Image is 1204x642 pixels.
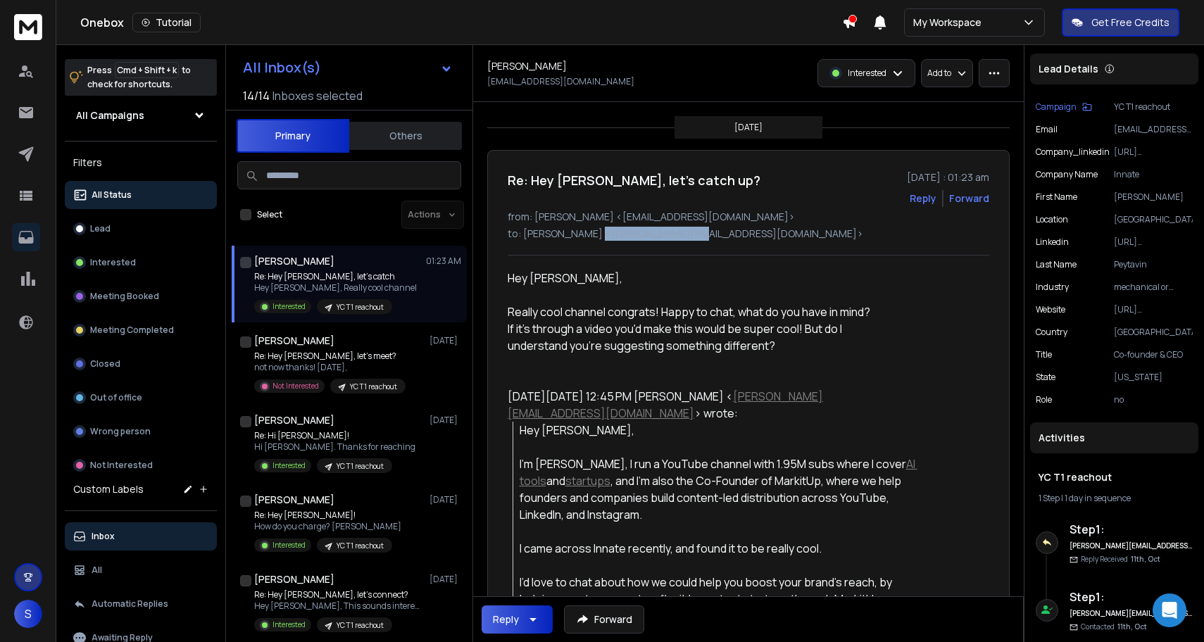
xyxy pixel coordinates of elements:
[1039,493,1190,504] div: |
[482,605,553,634] button: Reply
[1036,259,1077,270] p: Last Name
[90,325,174,336] p: Meeting Completed
[90,426,151,437] p: Wrong person
[1153,593,1186,627] div: Open Intercom Messenger
[254,282,417,294] p: Hey [PERSON_NAME], Really cool channel
[1114,304,1193,315] p: [URL][DOMAIN_NAME]
[337,620,384,631] p: YC T1 reachout
[1081,622,1147,632] p: Contacted
[927,68,951,79] p: Add to
[254,600,423,612] p: Hey [PERSON_NAME], This sounds interesting
[429,335,461,346] p: [DATE]
[1036,372,1055,383] p: State
[1091,15,1169,30] p: Get Free Credits
[1070,588,1193,605] h6: Step 1 :
[1039,492,1060,504] span: 1 Step
[254,271,417,282] p: Re: Hey [PERSON_NAME], let's catch
[115,62,179,78] span: Cmd + Shift + k
[949,191,989,206] div: Forward
[254,362,406,373] p: not now thanks! [DATE],
[1131,554,1160,564] span: 11th, Oct
[1114,372,1193,383] p: [US_STATE]
[1070,608,1193,619] h6: [PERSON_NAME][EMAIL_ADDRESS][DOMAIN_NAME]
[76,108,144,122] h1: All Campaigns
[907,170,989,184] p: [DATE] : 01:23 am
[272,460,306,471] p: Interested
[65,181,217,209] button: All Status
[92,189,132,201] p: All Status
[1036,349,1052,360] p: title
[1036,124,1058,135] p: Email
[349,120,462,151] button: Others
[90,257,136,268] p: Interested
[1114,169,1193,180] p: Innate
[910,191,936,206] button: Reply
[1036,191,1077,203] p: First Name
[92,531,115,542] p: Inbox
[65,556,217,584] button: All
[1114,259,1193,270] p: Peytavin
[254,589,423,600] p: Re: Hey [PERSON_NAME], let's connect?
[237,119,349,153] button: Primary
[1114,124,1193,135] p: [EMAIL_ADDRESS][DOMAIN_NAME]
[65,282,217,310] button: Meeting Booked
[913,15,987,30] p: My Workspace
[90,358,120,370] p: Closed
[508,227,989,241] p: to: [PERSON_NAME] <[PERSON_NAME][EMAIL_ADDRESS][DOMAIN_NAME]>
[429,494,461,505] p: [DATE]
[254,441,415,453] p: Hi [PERSON_NAME]. Thanks for reaching
[1070,521,1193,538] h6: Step 1 :
[508,303,919,320] div: Really cool channel congrats! Happy to chat, what do you have in mind?
[254,493,334,507] h1: [PERSON_NAME]
[508,270,919,371] div: Hey [PERSON_NAME],
[65,153,217,172] h3: Filters
[1081,554,1160,565] p: Reply Received
[272,619,306,630] p: Interested
[564,605,644,634] button: Forward
[65,451,217,479] button: Not Interested
[1062,8,1179,37] button: Get Free Credits
[87,63,191,92] p: Press to check for shortcuts.
[1114,214,1193,225] p: [GEOGRAPHIC_DATA]
[565,473,610,489] a: startups
[14,600,42,628] button: S
[254,521,401,532] p: How do you charge? [PERSON_NAME]
[487,59,567,73] h1: [PERSON_NAME]
[1036,304,1065,315] p: website
[132,13,201,32] button: Tutorial
[272,301,306,312] p: Interested
[254,430,415,441] p: Re: Hi [PERSON_NAME]!
[337,302,384,313] p: YC T1 reachout
[272,540,306,550] p: Interested
[1114,349,1193,360] p: Co-founder & CEO
[65,215,217,243] button: Lead
[1114,101,1193,113] p: YC T1 reachout
[257,209,282,220] label: Select
[1065,492,1131,504] span: 1 day in sequence
[254,413,334,427] h1: [PERSON_NAME]
[92,565,102,576] p: All
[487,76,634,87] p: [EMAIL_ADDRESS][DOMAIN_NAME]
[65,101,217,130] button: All Campaigns
[65,522,217,550] button: Inbox
[1114,394,1193,405] p: no
[254,510,401,521] p: Re: Hey [PERSON_NAME]!
[254,334,334,348] h1: [PERSON_NAME]
[1036,101,1092,113] button: Campaign
[520,455,919,523] div: I’m [PERSON_NAME], I run a YouTube channel with 1.95M subs where I cover and , and I’m also the C...
[232,53,464,82] button: All Inbox(s)
[1114,282,1193,293] p: mechanical or industrial engineering
[1036,101,1077,113] p: Campaign
[65,590,217,618] button: Automatic Replies
[65,417,217,446] button: Wrong person
[243,61,321,75] h1: All Inbox(s)
[90,291,159,302] p: Meeting Booked
[1030,422,1198,453] div: Activities
[1070,541,1193,551] h6: [PERSON_NAME][EMAIL_ADDRESS][DOMAIN_NAME]
[1036,237,1069,248] p: linkedin
[73,482,144,496] h3: Custom Labels
[90,223,111,234] p: Lead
